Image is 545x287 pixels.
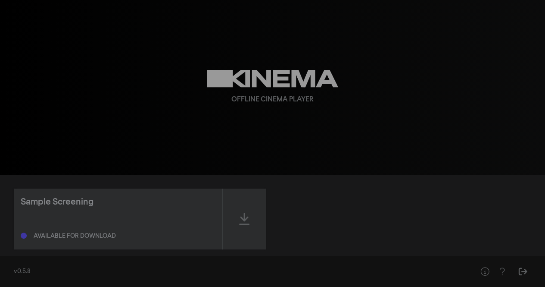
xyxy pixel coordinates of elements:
button: Help [493,263,511,280]
button: Help [476,263,493,280]
div: Available for download [34,233,116,239]
button: Sign Out [514,263,531,280]
div: Offline Cinema Player [231,95,314,105]
div: v0.5.8 [14,267,459,276]
div: Sample Screening [21,196,93,208]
